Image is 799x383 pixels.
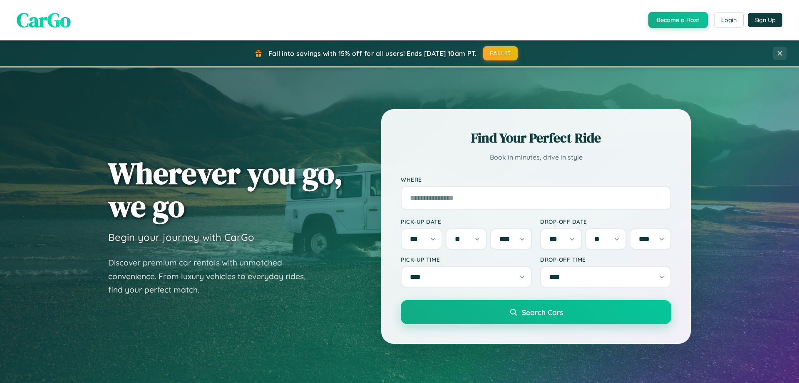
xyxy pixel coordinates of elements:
h1: Wherever you go, we go [108,157,343,223]
span: Search Cars [522,308,563,317]
span: Fall into savings with 15% off for all users! Ends [DATE] 10am PT. [268,49,477,58]
label: Where [401,176,671,183]
span: CarGo [17,6,71,34]
label: Pick-up Time [401,256,532,263]
button: Login [714,13,744,28]
label: Drop-off Date [540,218,671,225]
button: Become a Host [648,12,708,28]
label: Pick-up Date [401,218,532,225]
h3: Begin your journey with CarGo [108,231,254,243]
p: Discover premium car rentals with unmatched convenience. From luxury vehicles to everyday rides, ... [108,256,316,297]
button: Search Cars [401,300,671,324]
button: Sign Up [748,13,782,27]
button: FALL15 [483,46,518,60]
p: Book in minutes, drive in style [401,151,671,163]
label: Drop-off Time [540,256,671,263]
h2: Find Your Perfect Ride [401,129,671,147]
